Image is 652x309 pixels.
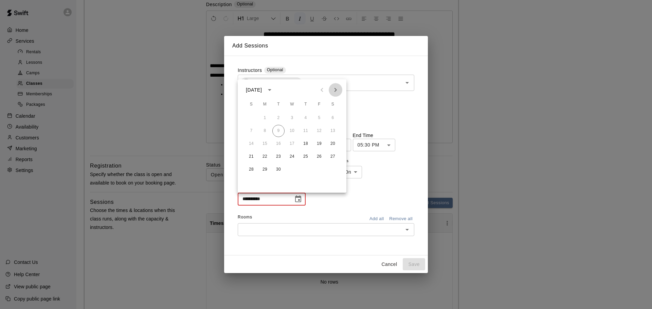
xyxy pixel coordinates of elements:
[286,98,298,111] span: Wednesday
[300,138,312,150] button: 18
[245,163,257,176] button: 28
[402,78,412,88] button: Open
[378,258,400,271] button: Cancel
[327,138,339,150] button: 20
[366,214,387,224] button: Add all
[259,163,271,176] button: 29
[327,151,339,163] button: 27
[259,151,271,163] button: 22
[353,132,395,139] p: End Time
[272,151,285,163] button: 23
[340,166,362,178] div: On
[242,79,250,87] div: Daniel Gonzalez
[267,67,283,72] span: Optional
[387,214,414,224] button: Remove all
[329,83,342,97] button: Next month
[340,157,362,166] span: Ends
[402,225,412,234] button: Open
[291,192,305,206] button: Choose date
[272,163,285,176] button: 30
[238,215,252,219] span: Rooms
[300,98,312,111] span: Thursday
[245,98,257,111] span: Sunday
[245,151,257,163] button: 21
[313,138,325,150] button: 19
[286,151,298,163] button: 24
[313,98,325,111] span: Friday
[300,151,312,163] button: 25
[259,98,271,111] span: Monday
[327,98,339,111] span: Saturday
[353,139,395,151] div: 05:30 PM
[224,36,428,56] h2: Add Sessions
[240,77,302,88] div: [PERSON_NAME]
[313,151,325,163] button: 26
[246,86,262,94] div: [DATE]
[272,98,285,111] span: Tuesday
[238,67,262,75] label: Instructors
[264,84,275,96] button: calendar view is open, switch to year view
